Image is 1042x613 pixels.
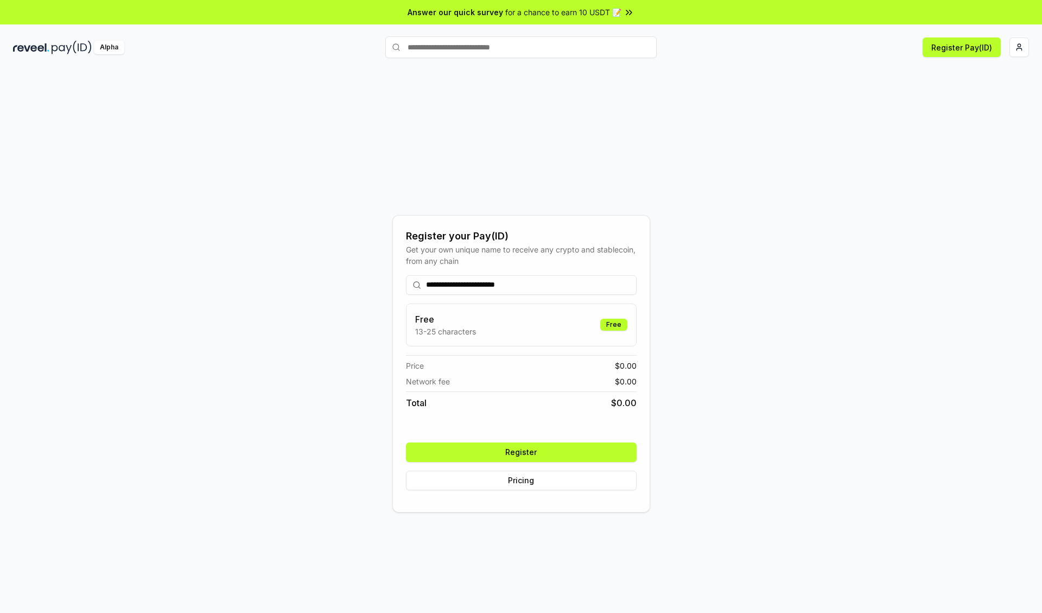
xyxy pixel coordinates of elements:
[923,37,1001,57] button: Register Pay(ID)
[406,443,637,462] button: Register
[52,41,92,54] img: pay_id
[505,7,621,18] span: for a chance to earn 10 USDT 📝
[406,376,450,387] span: Network fee
[415,326,476,337] p: 13-25 characters
[406,360,424,371] span: Price
[406,396,427,409] span: Total
[406,229,637,244] div: Register your Pay(ID)
[611,396,637,409] span: $ 0.00
[615,360,637,371] span: $ 0.00
[13,41,49,54] img: reveel_dark
[415,313,476,326] h3: Free
[94,41,124,54] div: Alpha
[406,244,637,267] div: Get your own unique name to receive any crypto and stablecoin, from any chain
[408,7,503,18] span: Answer our quick survey
[600,319,627,331] div: Free
[406,471,637,490] button: Pricing
[615,376,637,387] span: $ 0.00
